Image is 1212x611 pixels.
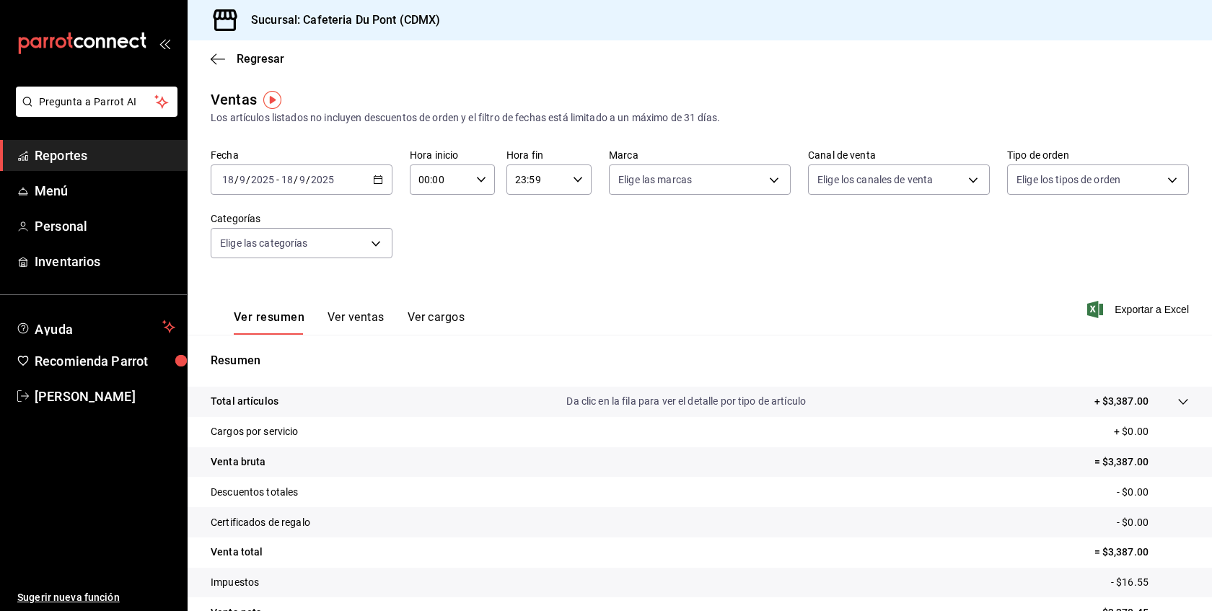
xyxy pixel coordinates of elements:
[220,236,308,250] span: Elige las categorías
[566,394,806,409] p: Da clic en la fila para ver el detalle por tipo de artículo
[211,52,284,66] button: Regresar
[1016,172,1120,187] span: Elige los tipos de orden
[10,105,177,120] a: Pregunta a Parrot AI
[211,352,1189,369] p: Resumen
[1094,545,1189,560] p: = $3,387.00
[1094,454,1189,470] p: = $3,387.00
[281,174,294,185] input: --
[35,216,175,236] span: Personal
[246,174,250,185] span: /
[234,310,304,335] button: Ver resumen
[211,515,310,530] p: Certificados de regalo
[299,174,306,185] input: --
[211,394,278,409] p: Total artículos
[159,38,170,49] button: open_drawer_menu
[35,252,175,271] span: Inventarios
[294,174,298,185] span: /
[211,575,259,590] p: Impuestos
[250,174,275,185] input: ----
[221,174,234,185] input: --
[609,150,791,160] label: Marca
[817,172,933,187] span: Elige los canales de venta
[211,150,392,160] label: Fecha
[234,310,465,335] div: navigation tabs
[211,214,392,224] label: Categorías
[211,89,257,110] div: Ventas
[35,146,175,165] span: Reportes
[211,545,263,560] p: Venta total
[1117,485,1189,500] p: - $0.00
[35,181,175,201] span: Menú
[1117,515,1189,530] p: - $0.00
[306,174,310,185] span: /
[211,454,265,470] p: Venta bruta
[39,94,155,110] span: Pregunta a Parrot AI
[310,174,335,185] input: ----
[1007,150,1189,160] label: Tipo de orden
[239,174,246,185] input: --
[211,110,1189,126] div: Los artículos listados no incluyen descuentos de orden y el filtro de fechas está limitado a un m...
[408,310,465,335] button: Ver cargos
[1094,394,1149,409] p: + $3,387.00
[1090,301,1189,318] button: Exportar a Excel
[1114,424,1189,439] p: + $0.00
[410,150,495,160] label: Hora inicio
[808,150,990,160] label: Canal de venta
[211,424,299,439] p: Cargos por servicio
[506,150,592,160] label: Hora fin
[237,52,284,66] span: Regresar
[276,174,279,185] span: -
[16,87,177,117] button: Pregunta a Parrot AI
[328,310,385,335] button: Ver ventas
[211,485,298,500] p: Descuentos totales
[240,12,440,29] h3: Sucursal: Cafeteria Du Pont (CDMX)
[17,590,175,605] span: Sugerir nueva función
[35,387,175,406] span: [PERSON_NAME]
[618,172,692,187] span: Elige las marcas
[35,318,157,335] span: Ayuda
[1111,575,1189,590] p: - $16.55
[234,174,239,185] span: /
[35,351,175,371] span: Recomienda Parrot
[263,91,281,109] img: Tooltip marker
